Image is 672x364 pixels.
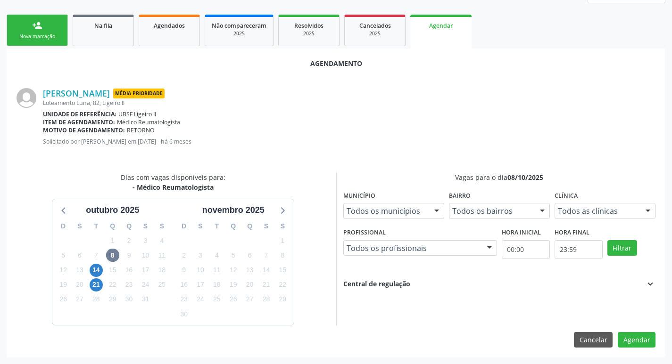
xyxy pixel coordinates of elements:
span: terça-feira, 18 de novembro de 2025 [210,278,224,291]
div: outubro 2025 [82,204,143,217]
span: quarta-feira, 5 de novembro de 2025 [227,249,240,262]
span: sábado, 18 de outubro de 2025 [155,264,168,277]
span: quarta-feira, 15 de outubro de 2025 [106,264,119,277]
label: Município [343,189,375,203]
div: - Médico Reumatologista [121,182,225,192]
span: sexta-feira, 28 de novembro de 2025 [259,293,273,306]
span: sexta-feira, 17 de outubro de 2025 [139,264,152,277]
span: terça-feira, 7 de outubro de 2025 [90,249,103,262]
div: Agendamento [17,58,655,68]
span: sábado, 4 de outubro de 2025 [155,234,168,247]
span: sexta-feira, 31 de outubro de 2025 [139,293,152,306]
label: Hora final [555,226,589,240]
p: Solicitado por [PERSON_NAME] em [DATE] - há 6 meses [43,138,655,146]
span: terça-feira, 14 de outubro de 2025 [90,264,103,277]
b: Item de agendamento: [43,118,115,126]
b: Unidade de referência: [43,110,116,118]
div: Q [104,219,121,234]
span: quarta-feira, 29 de outubro de 2025 [106,293,119,306]
div: Central de regulação [343,279,410,289]
label: Bairro [449,189,471,203]
span: segunda-feira, 6 de outubro de 2025 [73,249,86,262]
span: sexta-feira, 10 de outubro de 2025 [139,249,152,262]
span: Média Prioridade [113,89,165,98]
span: domingo, 5 de outubro de 2025 [57,249,70,262]
span: quinta-feira, 9 de outubro de 2025 [123,249,136,262]
span: quinta-feira, 2 de outubro de 2025 [123,234,136,247]
span: 08/10/2025 [507,173,543,182]
span: quinta-feira, 20 de novembro de 2025 [243,278,257,291]
div: 2025 [212,30,266,37]
div: Loteamento Luna, 82, Ligeiro II [43,99,655,107]
div: 2025 [351,30,398,37]
i: expand_more [645,279,655,289]
button: Filtrar [607,240,637,256]
span: segunda-feira, 17 de novembro de 2025 [194,278,207,291]
span: sábado, 29 de novembro de 2025 [276,293,289,306]
div: S [274,219,291,234]
div: Dias com vagas disponíveis para: [121,172,225,192]
span: RETORNO [127,126,155,134]
div: Nova marcação [14,33,61,40]
span: sábado, 25 de outubro de 2025 [155,278,168,291]
span: sexta-feira, 24 de outubro de 2025 [139,278,152,291]
span: quinta-feira, 6 de novembro de 2025 [243,249,257,262]
span: Todos os bairros [452,206,531,216]
label: Profissional [343,226,386,240]
span: quinta-feira, 23 de outubro de 2025 [123,278,136,291]
span: quinta-feira, 27 de novembro de 2025 [243,293,257,306]
span: quarta-feira, 26 de novembro de 2025 [227,293,240,306]
div: Q [241,219,258,234]
span: sexta-feira, 3 de outubro de 2025 [139,234,152,247]
span: Médico Reumatologista [117,118,180,126]
span: segunda-feira, 3 de novembro de 2025 [194,249,207,262]
span: domingo, 19 de outubro de 2025 [57,278,70,291]
span: quarta-feira, 8 de outubro de 2025 [106,249,119,262]
span: Todos as clínicas [558,206,636,216]
span: UBSF Ligeiro II [118,110,156,118]
span: segunda-feira, 10 de novembro de 2025 [194,264,207,277]
div: novembro 2025 [199,204,268,217]
span: terça-feira, 28 de outubro de 2025 [90,293,103,306]
span: domingo, 23 de novembro de 2025 [177,293,191,306]
span: domingo, 30 de novembro de 2025 [177,307,191,321]
span: quarta-feira, 1 de outubro de 2025 [106,234,119,247]
span: segunda-feira, 27 de outubro de 2025 [73,293,86,306]
span: domingo, 9 de novembro de 2025 [177,264,191,277]
span: sexta-feira, 14 de novembro de 2025 [259,264,273,277]
span: segunda-feira, 13 de outubro de 2025 [73,264,86,277]
span: domingo, 26 de outubro de 2025 [57,293,70,306]
span: sábado, 22 de novembro de 2025 [276,278,289,291]
button: Agendar [618,332,655,348]
span: domingo, 2 de novembro de 2025 [177,249,191,262]
span: sábado, 1 de novembro de 2025 [276,234,289,247]
span: domingo, 16 de novembro de 2025 [177,278,191,291]
span: terça-feira, 25 de novembro de 2025 [210,293,224,306]
div: S [137,219,154,234]
span: Não compareceram [212,22,266,30]
label: Clínica [555,189,578,203]
div: Q [121,219,137,234]
div: person_add [32,20,42,31]
span: quarta-feira, 12 de novembro de 2025 [227,264,240,277]
div: S [72,219,88,234]
b: Motivo de agendamento: [43,126,125,134]
div: S [258,219,274,234]
span: sábado, 11 de outubro de 2025 [155,249,168,262]
span: terça-feira, 21 de outubro de 2025 [90,278,103,291]
div: T [208,219,225,234]
button: Cancelar [574,332,613,348]
span: Resolvidos [294,22,324,30]
span: Cancelados [359,22,391,30]
input: Selecione o horário [502,240,550,259]
a: [PERSON_NAME] [43,88,110,98]
span: terça-feira, 4 de novembro de 2025 [210,249,224,262]
span: segunda-feira, 20 de outubro de 2025 [73,278,86,291]
span: sábado, 8 de novembro de 2025 [276,249,289,262]
div: 2025 [285,30,332,37]
div: S [154,219,170,234]
span: quarta-feira, 19 de novembro de 2025 [227,278,240,291]
div: S [192,219,209,234]
div: Q [225,219,241,234]
img: img [17,88,36,108]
